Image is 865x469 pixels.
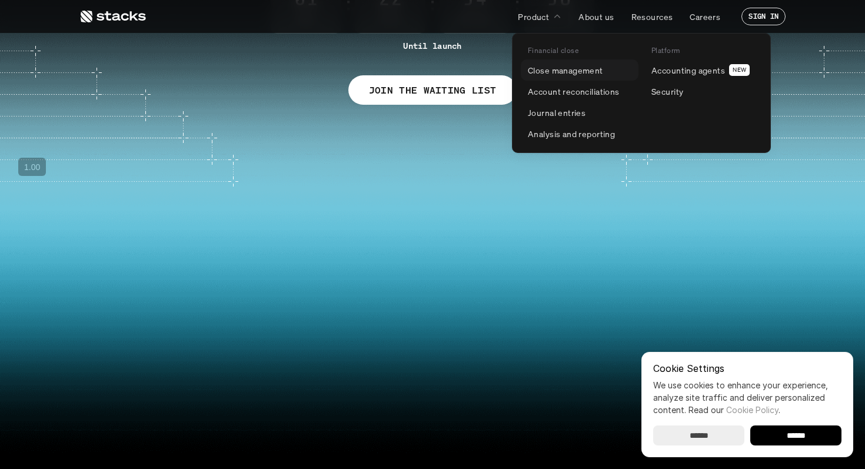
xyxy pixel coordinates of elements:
[521,123,638,144] a: Analysis and reporting
[683,6,727,27] a: Careers
[690,11,720,23] p: Careers
[521,102,638,123] a: Journal entries
[726,405,778,415] a: Cookie Policy
[578,11,614,23] p: About us
[528,128,615,140] p: Analysis and reporting
[651,64,725,76] p: Accounting agents
[651,46,680,55] p: Platform
[688,405,780,415] span: Read our .
[631,11,673,23] p: Resources
[528,107,585,119] p: Journal entries
[653,364,841,373] p: Cookie Settings
[528,85,620,98] p: Account reconciliations
[644,81,762,102] a: Security
[528,64,603,76] p: Close management
[653,379,841,416] p: We use cookies to enhance your experience, analyze site traffic and deliver personalized content.
[733,66,746,74] h2: NEW
[518,11,549,23] p: Product
[741,8,786,25] a: SIGN IN
[644,59,762,81] a: Accounting agentsNEW
[528,46,578,55] p: Financial close
[571,6,621,27] a: About us
[521,59,638,81] a: Close management
[651,85,683,98] p: Security
[624,6,680,27] a: Resources
[748,12,778,21] p: SIGN IN
[521,81,638,102] a: Account reconciliations
[369,82,497,99] p: JOIN THE WAITING LIST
